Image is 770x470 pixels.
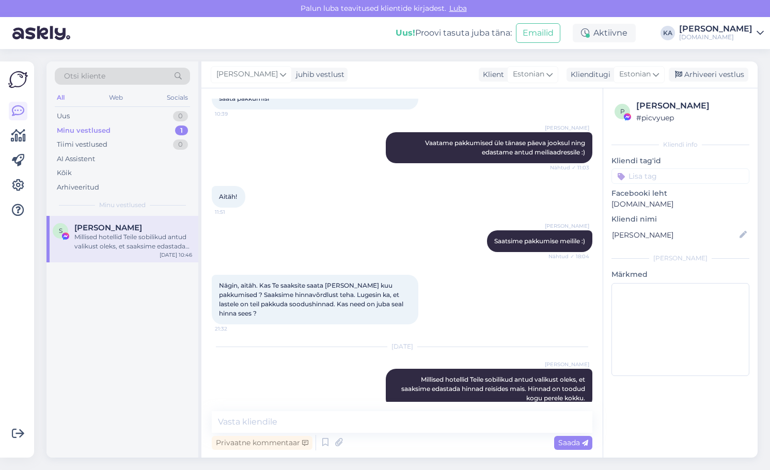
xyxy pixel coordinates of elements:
[57,154,95,164] div: AI Assistent
[292,69,344,80] div: juhib vestlust
[175,126,188,136] div: 1
[8,70,28,89] img: Askly Logo
[59,227,62,234] span: S
[611,140,749,149] div: Kliendi info
[64,71,105,82] span: Otsi kliente
[173,111,188,121] div: 0
[57,182,99,193] div: Arhiveeritud
[219,193,237,200] span: Aitäh!
[57,168,72,178] div: Kõik
[611,254,749,263] div: [PERSON_NAME]
[636,112,746,123] div: # picvyuep
[573,24,636,42] div: Aktiivne
[479,69,504,80] div: Klient
[513,69,544,80] span: Estonian
[679,25,752,33] div: [PERSON_NAME]
[107,91,125,104] div: Web
[425,139,587,156] span: Vaatame pakkumised üle tänase päeva jooksul ning edastame antud meiliaadressile :)
[679,25,764,41] a: [PERSON_NAME][DOMAIN_NAME]
[545,124,589,132] span: [PERSON_NAME]
[558,438,588,447] span: Saada
[57,111,70,121] div: Uus
[679,33,752,41] div: [DOMAIN_NAME]
[545,222,589,230] span: [PERSON_NAME]
[74,223,142,232] span: Siiri Jänes
[215,110,254,118] span: 10:39
[55,91,67,104] div: All
[516,23,560,43] button: Emailid
[669,68,748,82] div: Arhiveeri vestlus
[396,27,512,39] div: Proovi tasuta juba täna:
[611,269,749,280] p: Märkmed
[611,155,749,166] p: Kliendi tag'id
[550,164,589,171] span: Nähtud ✓ 11:03
[219,281,405,317] span: Nägin, aitäh. Kas Te saaksite saata [PERSON_NAME] kuu pakkumised ? Saaksime hinnavõrdlust teha. L...
[548,253,589,260] span: Nähtud ✓ 18:04
[611,199,749,210] p: [DOMAIN_NAME]
[661,26,675,40] div: KA
[57,126,111,136] div: Minu vestlused
[401,375,587,402] span: Millised hotellid Teile sobilikud antud valikust oleks, et saaksime edastada hinnad reisides mais...
[619,69,651,80] span: Estonian
[636,100,746,112] div: [PERSON_NAME]
[57,139,107,150] div: Tiimi vestlused
[611,188,749,199] p: Facebooki leht
[74,232,192,251] div: Millised hotellid Teile sobilikud antud valikust oleks, et saaksime edastada hinnad reisides mais...
[446,4,470,13] span: Luba
[494,237,585,245] span: Saatsime pakkumise meilile :)
[212,342,592,351] div: [DATE]
[215,208,254,216] span: 11:51
[396,28,415,38] b: Uus!
[215,325,254,333] span: 21:32
[611,214,749,225] p: Kliendi nimi
[545,361,589,368] span: [PERSON_NAME]
[99,200,146,210] span: Minu vestlused
[567,69,610,80] div: Klienditugi
[212,436,312,450] div: Privaatne kommentaar
[611,168,749,184] input: Lisa tag
[165,91,190,104] div: Socials
[216,69,278,80] span: [PERSON_NAME]
[612,229,737,241] input: Lisa nimi
[173,139,188,150] div: 0
[620,107,625,115] span: p
[160,251,192,259] div: [DATE] 10:46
